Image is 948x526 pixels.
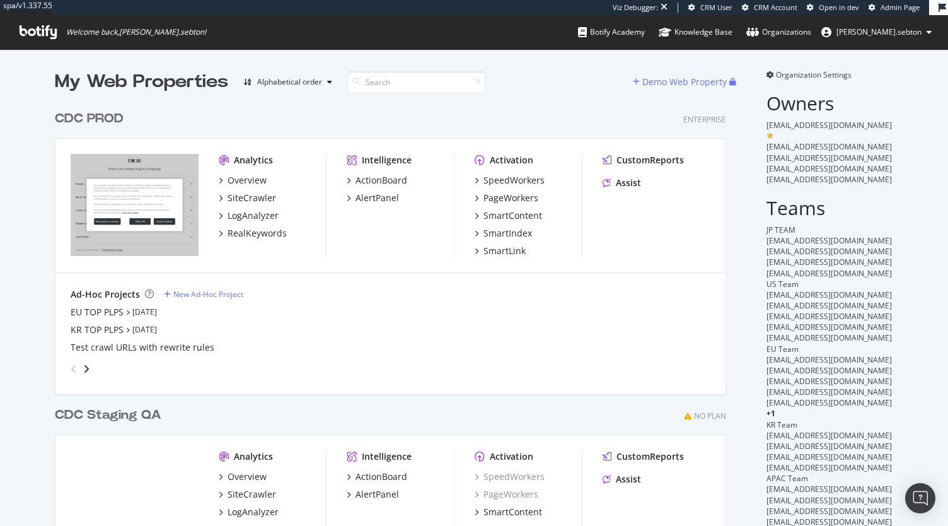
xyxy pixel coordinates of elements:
[766,120,892,131] span: [EMAIL_ADDRESS][DOMAIN_NAME]
[71,324,124,336] a: KR TOP PLPS
[766,387,892,397] span: [EMAIL_ADDRESS][DOMAIN_NAME]
[766,268,892,279] span: [EMAIL_ADDRESS][DOMAIN_NAME]
[347,488,399,501] a: AlertPanel
[55,110,129,128] a: CDC PROD
[766,332,892,343] span: [EMAIL_ADDRESS][DOMAIN_NAME]
[766,311,892,322] span: [EMAIL_ADDRESS][DOMAIN_NAME]
[219,209,279,222] a: LogAnalyzer
[766,153,892,163] span: [EMAIL_ADDRESS][DOMAIN_NAME]
[766,344,893,354] div: EU Team
[228,209,279,222] div: LogAnalyzer
[475,506,542,518] a: SmartContent
[475,488,538,501] a: PageWorkers
[173,289,243,300] div: New Ad-Hoc Project
[766,174,892,185] span: [EMAIL_ADDRESS][DOMAIN_NAME]
[132,307,157,317] a: [DATE]
[234,154,273,167] div: Analytics
[603,154,684,167] a: CustomReports
[71,306,124,319] a: EU TOP PLPS
[766,141,892,152] span: [EMAIL_ADDRESS][DOMAIN_NAME]
[71,341,214,354] a: Test crawl URLs with rewrite rules
[819,3,859,12] span: Open in dev
[219,470,267,483] a: Overview
[219,488,276,501] a: SiteCrawler
[746,26,811,38] div: Organizations
[483,192,538,204] div: PageWorkers
[228,227,287,240] div: RealKeywords
[766,419,893,430] div: KR Team
[257,78,322,86] div: Alphabetical order
[766,365,892,376] span: [EMAIL_ADDRESS][DOMAIN_NAME]
[347,192,399,204] a: AlertPanel
[578,26,645,38] div: Botify Academy
[490,154,533,167] div: Activation
[347,470,407,483] a: ActionBoard
[766,257,892,267] span: [EMAIL_ADDRESS][DOMAIN_NAME]
[475,174,545,187] a: SpeedWorkers
[766,322,892,332] span: [EMAIL_ADDRESS][DOMAIN_NAME]
[905,483,935,513] div: Open Intercom Messenger
[766,354,892,365] span: [EMAIL_ADDRESS][DOMAIN_NAME]
[766,452,892,462] span: [EMAIL_ADDRESS][DOMAIN_NAME]
[164,289,243,300] a: New Ad-Hoc Project
[132,324,157,335] a: [DATE]
[766,430,892,441] span: [EMAIL_ADDRESS][DOMAIN_NAME]
[55,406,161,424] div: CDC Staging QA
[483,209,542,222] div: SmartContent
[811,22,942,42] button: [PERSON_NAME].sebton
[483,506,542,518] div: SmartContent
[603,177,641,189] a: Assist
[82,363,91,375] div: angle-right
[475,192,538,204] a: PageWorkers
[613,3,658,13] div: Viz Debugger:
[766,397,892,408] span: [EMAIL_ADDRESS][DOMAIN_NAME]
[347,174,407,187] a: ActionBoard
[766,279,893,289] div: US Team
[55,69,228,95] div: My Web Properties
[475,209,542,222] a: SmartContent
[71,288,140,301] div: Ad-Hoc Projects
[66,359,82,379] div: angle-left
[362,154,412,167] div: Intelligence
[754,3,797,12] span: CRM Account
[362,450,412,463] div: Intelligence
[766,506,892,517] span: [EMAIL_ADDRESS][DOMAIN_NAME]
[475,470,545,483] a: SpeedWorkers
[616,473,641,486] div: Assist
[766,441,892,452] span: [EMAIL_ADDRESS][DOMAIN_NAME]
[616,450,684,463] div: CustomReports
[766,289,892,300] span: [EMAIL_ADDRESS][DOMAIN_NAME]
[633,76,729,87] a: Demo Web Property
[603,473,641,486] a: Assist
[228,488,276,501] div: SiteCrawler
[742,3,797,13] a: CRM Account
[659,26,732,38] div: Knowledge Base
[766,93,893,114] h2: Owners
[71,154,199,256] img: www.dior.com
[355,470,407,483] div: ActionBoard
[836,26,922,37] span: anne.sebton
[766,300,892,311] span: [EMAIL_ADDRESS][DOMAIN_NAME]
[219,227,287,240] a: RealKeywords
[746,15,811,49] a: Organizations
[616,154,684,167] div: CustomReports
[694,411,726,421] div: No Plan
[616,177,641,189] div: Assist
[228,470,267,483] div: Overview
[766,235,892,246] span: [EMAIL_ADDRESS][DOMAIN_NAME]
[347,71,486,93] input: Search
[766,376,892,387] span: [EMAIL_ADDRESS][DOMAIN_NAME]
[700,3,732,12] span: CRM User
[55,406,166,424] a: CDC Staging QA
[869,3,920,13] a: Admin Page
[633,72,729,92] button: Demo Web Property
[766,462,892,473] span: [EMAIL_ADDRESS][DOMAIN_NAME]
[475,245,526,257] a: SmartLink
[490,450,533,463] div: Activation
[238,72,337,92] button: Alphabetical order
[483,245,526,257] div: SmartLink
